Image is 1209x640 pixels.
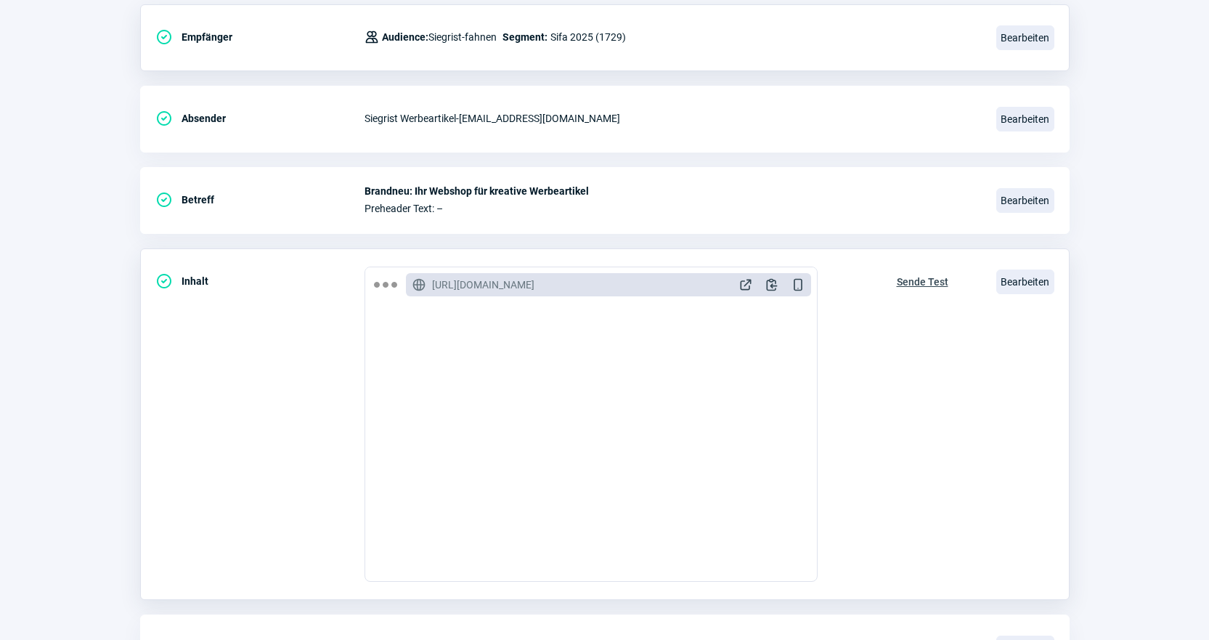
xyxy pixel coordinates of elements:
[365,185,979,197] span: Brandneu: Ihr Webshop für kreative Werbeartikel
[882,267,964,294] button: Sende Test
[365,104,979,133] div: Siegrist Werbeartikel - [EMAIL_ADDRESS][DOMAIN_NAME]
[155,104,365,133] div: Absender
[155,23,365,52] div: Empfänger
[382,28,497,46] span: Siegrist-fahnen
[502,28,547,46] span: Segment:
[897,270,948,293] span: Sende Test
[996,188,1054,213] span: Bearbeiten
[155,267,365,296] div: Inhalt
[365,23,626,52] div: Sifa 2025 (1729)
[996,270,1054,294] span: Bearbeiten
[155,185,365,214] div: Betreff
[365,203,979,214] span: Preheader Text: –
[996,25,1054,50] span: Bearbeiten
[432,278,534,292] span: [URL][DOMAIN_NAME]
[382,31,428,43] span: Audience:
[996,107,1054,131] span: Bearbeiten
